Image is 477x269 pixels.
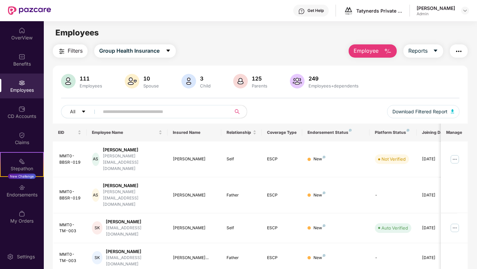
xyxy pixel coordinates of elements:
[262,124,302,141] th: Coverage Type
[307,130,364,135] div: Endorsement Status
[387,105,459,118] button: Download Filtered Report
[142,75,160,82] div: 10
[142,83,160,88] div: Spouse
[307,75,360,82] div: 249
[199,83,212,88] div: Child
[422,156,452,162] div: [DATE]
[313,225,325,231] div: New
[231,105,247,118] button: search
[92,130,157,135] span: Employee Name
[19,184,25,191] img: svg+xml;base64,PHN2ZyBpZD0iRW5kb3JzZW1lbnRzIiB4bWxucz0iaHR0cDovL3d3dy53My5vcmcvMjAwMC9zdmciIHdpZH...
[250,75,269,82] div: 125
[173,192,216,198] div: [PERSON_NAME]
[168,124,222,141] th: Insured Name
[15,253,37,260] div: Settings
[19,210,25,217] img: svg+xml;base64,PHN2ZyBpZD0iTXlfT3JkZXJzIiBkYXRhLW5hbWU9Ik15IE9yZGVycyIgeG1sbnM9Imh0dHA6Ly93d3cudz...
[8,174,36,179] div: New Challenge
[323,191,325,194] img: svg+xml;base64,PHN2ZyB4bWxucz0iaHR0cDovL3d3dy53My5vcmcvMjAwMC9zdmciIHdpZHRoPSI4IiBoZWlnaHQ9IjgiIH...
[227,255,256,261] div: Father
[94,44,176,58] button: Group Health Insurancecaret-down
[173,225,216,231] div: [PERSON_NAME]
[250,83,269,88] div: Parents
[233,74,248,88] img: svg+xml;base64,PHN2ZyB4bWxucz0iaHR0cDovL3d3dy53My5vcmcvMjAwMC9zdmciIHhtbG5zOnhsaW5rPSJodHRwOi8vd3...
[99,47,160,55] span: Group Health Insurance
[173,156,216,162] div: [PERSON_NAME]
[53,124,87,141] th: EID
[227,192,256,198] div: Father
[417,5,455,11] div: [PERSON_NAME]
[354,47,378,55] span: Employee
[58,47,66,55] img: svg+xml;base64,PHN2ZyB4bWxucz0iaHR0cDovL3d3dy53My5vcmcvMjAwMC9zdmciIHdpZHRoPSIyNCIgaGVpZ2h0PSIyNC...
[422,192,452,198] div: [DATE]
[8,6,51,15] img: New Pazcare Logo
[199,75,212,82] div: 3
[103,147,162,153] div: [PERSON_NAME]
[92,221,103,235] div: SK
[173,255,216,261] div: [PERSON_NAME]...
[349,44,397,58] button: Employee
[408,47,428,55] span: Reports
[455,47,463,55] img: svg+xml;base64,PHN2ZyB4bWxucz0iaHR0cDovL3d3dy53My5vcmcvMjAwMC9zdmciIHdpZHRoPSIyNCIgaGVpZ2h0PSIyNC...
[267,156,297,162] div: ESCP
[344,6,353,16] img: logo%20-%20black%20(1).png
[70,108,75,115] span: All
[307,8,324,13] div: Get Help
[375,130,411,135] div: Platform Status
[422,255,452,261] div: [DATE]
[417,124,457,141] th: Joining Date
[221,124,262,141] th: Relationship
[313,192,325,198] div: New
[227,130,251,135] span: Relationship
[313,156,325,162] div: New
[19,158,25,165] img: svg+xml;base64,PHN2ZyB4bWxucz0iaHR0cDovL3d3dy53My5vcmcvMjAwMC9zdmciIHdpZHRoPSIyMSIgaGVpZ2h0PSIyMC...
[433,48,438,54] span: caret-down
[92,188,100,202] div: AS
[323,156,325,158] img: svg+xml;base64,PHN2ZyB4bWxucz0iaHR0cDovL3d3dy53My5vcmcvMjAwMC9zdmciIHdpZHRoPSI4IiBoZWlnaHQ9IjgiIH...
[19,132,25,138] img: svg+xml;base64,PHN2ZyBpZD0iQ2xhaW0iIHhtbG5zPSJodHRwOi8vd3d3LnczLm9yZy8yMDAwL3N2ZyIgd2lkdGg9IjIwIi...
[441,124,468,141] th: Manage
[106,225,162,238] div: [EMAIL_ADDRESS][DOMAIN_NAME]
[267,225,297,231] div: ESCP
[59,153,81,166] div: MMT0-BBSR-019
[407,129,409,132] img: svg+xml;base64,PHN2ZyB4bWxucz0iaHR0cDovL3d3dy53My5vcmcvMjAwMC9zdmciIHdpZHRoPSI4IiBoZWlnaHQ9IjgiIH...
[19,80,25,86] img: svg+xml;base64,PHN2ZyBpZD0iRW1wbG95ZWVzIiB4bWxucz0iaHR0cDovL3d3dy53My5vcmcvMjAwMC9zdmciIHdpZHRoPS...
[19,27,25,34] img: svg+xml;base64,PHN2ZyBpZD0iSG9tZSIgeG1sbnM9Imh0dHA6Ly93d3cudzMub3JnLzIwMDAvc3ZnIiB3aWR0aD0iMjAiIG...
[349,129,352,132] img: svg+xml;base64,PHN2ZyB4bWxucz0iaHR0cDovL3d3dy53My5vcmcvMjAwMC9zdmciIHdpZHRoPSI4IiBoZWlnaHQ9IjgiIH...
[55,28,99,37] span: Employees
[403,44,443,58] button: Reportscaret-down
[125,74,139,88] img: svg+xml;base64,PHN2ZyB4bWxucz0iaHR0cDovL3d3dy53My5vcmcvMjAwMC9zdmciIHhtbG5zOnhsaW5rPSJodHRwOi8vd3...
[19,106,25,112] img: svg+xml;base64,PHN2ZyBpZD0iQ0RfQWNjb3VudHMiIGRhdGEtbmFtZT0iQ0QgQWNjb3VudHMiIHhtbG5zPSJodHRwOi8vd3...
[59,251,81,264] div: MMT0-TM-003
[7,253,14,260] img: svg+xml;base64,PHN2ZyBpZD0iU2V0dGluZy0yMHgyMCIgeG1sbnM9Imh0dHA6Ly93d3cudzMub3JnLzIwMDAvc3ZnIiB3aW...
[462,8,468,13] img: svg+xml;base64,PHN2ZyBpZD0iRHJvcGRvd24tMzJ4MzIiIHhtbG5zPSJodHRwOi8vd3d3LnczLm9yZy8yMDAwL3N2ZyIgd2...
[78,75,103,82] div: 111
[227,156,256,162] div: Self
[61,74,76,88] img: svg+xml;base64,PHN2ZyB4bWxucz0iaHR0cDovL3d3dy53My5vcmcvMjAwMC9zdmciIHhtbG5zOnhsaW5rPSJodHRwOi8vd3...
[313,255,325,261] div: New
[422,225,452,231] div: [DATE]
[323,254,325,257] img: svg+xml;base64,PHN2ZyB4bWxucz0iaHR0cDovL3d3dy53My5vcmcvMjAwMC9zdmciIHdpZHRoPSI4IiBoZWlnaHQ9IjgiIH...
[58,130,76,135] span: EID
[53,44,88,58] button: Filters
[231,109,243,114] span: search
[78,83,103,88] div: Employees
[106,248,162,255] div: [PERSON_NAME]
[81,109,86,115] span: caret-down
[267,192,297,198] div: ESCP
[356,8,403,14] div: Tatynerds Private Limited
[61,105,102,118] button: Allcaret-down
[323,224,325,227] img: svg+xml;base64,PHN2ZyB4bWxucz0iaHR0cDovL3d3dy53My5vcmcvMjAwMC9zdmciIHdpZHRoPSI4IiBoZWlnaHQ9IjgiIH...
[87,124,168,141] th: Employee Name
[1,165,43,172] div: Stepathon
[451,109,454,113] img: svg+xml;base64,PHN2ZyB4bWxucz0iaHR0cDovL3d3dy53My5vcmcvMjAwMC9zdmciIHhtbG5zOnhsaW5rPSJodHRwOi8vd3...
[59,222,81,235] div: MMT0-TM-003
[290,74,305,88] img: svg+xml;base64,PHN2ZyB4bWxucz0iaHR0cDovL3d3dy53My5vcmcvMjAwMC9zdmciIHhtbG5zOnhsaW5rPSJodHRwOi8vd3...
[103,153,162,172] div: [PERSON_NAME][EMAIL_ADDRESS][DOMAIN_NAME]
[370,177,417,213] td: -
[384,47,392,55] img: svg+xml;base64,PHN2ZyB4bWxucz0iaHR0cDovL3d3dy53My5vcmcvMjAwMC9zdmciIHhtbG5zOnhsaW5rPSJodHRwOi8vd3...
[267,255,297,261] div: ESCP
[298,8,305,15] img: svg+xml;base64,PHN2ZyBpZD0iSGVscC0zMngzMiIgeG1sbnM9Imh0dHA6Ly93d3cudzMub3JnLzIwMDAvc3ZnIiB3aWR0aD...
[68,47,83,55] span: Filters
[227,225,256,231] div: Self
[106,219,162,225] div: [PERSON_NAME]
